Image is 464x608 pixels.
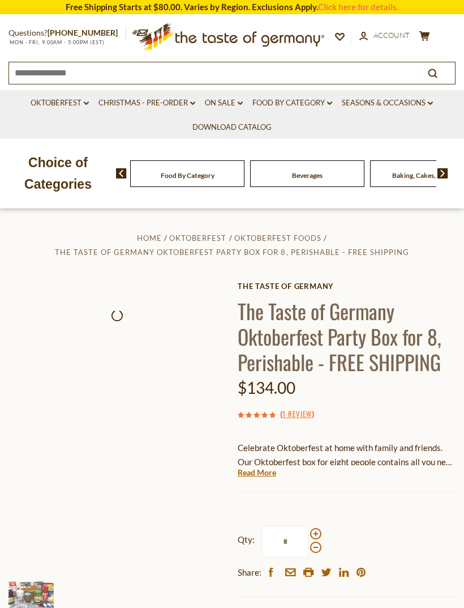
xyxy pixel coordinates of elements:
[116,168,127,178] img: previous arrow
[238,298,456,375] h1: The Taste of Germany Oktoberfest Party Box for 8, Perishable - FREE SHIPPING
[137,233,162,243] a: Home
[292,171,323,180] a: Beverages
[98,97,195,109] a: Christmas - PRE-ORDER
[234,233,321,243] a: Oktoberfest Foods
[192,121,272,134] a: Download Catalog
[238,282,456,291] a: The Taste of Germany
[238,467,276,478] a: Read More
[48,28,118,37] a: [PHONE_NUMBER]
[238,566,261,580] span: Share:
[392,171,463,180] a: Baking, Cakes, Desserts
[252,97,332,109] a: Food By Category
[8,39,105,45] span: MON - FRI, 9:00AM - 5:00PM (EST)
[238,533,255,547] strong: Qty:
[238,378,295,397] span: $134.00
[318,2,398,12] a: Click here for details.
[205,97,243,109] a: On Sale
[55,248,409,257] a: The Taste of Germany Oktoberfest Party Box for 8, Perishable - FREE SHIPPING
[437,168,448,178] img: next arrow
[282,408,312,420] a: 1 Review
[8,26,126,40] p: Questions?
[280,408,314,419] span: ( )
[238,441,456,469] p: Celebrate Oktoberfest at home with family and friends. Our Oktoberfest box for eight people conta...
[359,29,410,42] a: Account
[342,97,433,109] a: Seasons & Occasions
[262,526,308,557] input: Qty:
[31,97,89,109] a: Oktoberfest
[169,233,226,243] a: Oktoberfest
[373,31,410,40] span: Account
[161,171,214,180] a: Food By Category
